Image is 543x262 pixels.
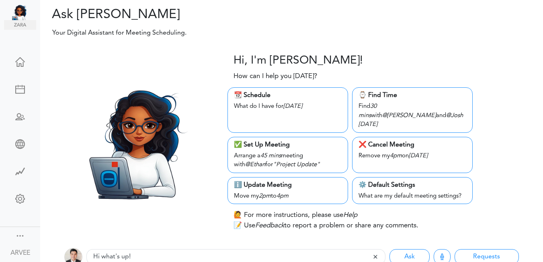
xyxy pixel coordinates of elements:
i: @Josh [446,113,463,119]
div: 📆 Schedule [234,91,342,100]
img: zara.png [4,20,36,30]
div: ⚙️ Default Settings [359,180,466,190]
a: Change Settings [4,190,36,209]
i: @[PERSON_NAME] [382,113,436,119]
a: ARVEE [1,243,39,261]
p: 📝 Use to report a problem or share any comments. [234,221,418,231]
h3: Hi, I'm [PERSON_NAME]! [234,54,363,68]
i: @Ethan [245,162,265,168]
a: Change side menu [15,231,25,242]
i: [DATE] [359,122,377,128]
div: Remove my on [359,150,466,161]
div: ✅ Set Up Meeting [234,140,342,150]
p: 🙋 For more instructions, please use [234,210,357,221]
div: Time Saved [4,167,36,175]
i: Feedback [255,222,284,229]
img: Unified Global - Powered by TEAMCAL AI [12,4,36,20]
i: 4pm [277,193,289,199]
div: Find with and [359,100,466,130]
div: What do I have for [234,100,342,111]
i: 4pm [390,153,402,159]
i: "Project Update" [273,162,320,168]
i: [DATE] [283,103,302,109]
div: Home [4,57,36,65]
i: 2pm [259,193,271,199]
p: Your Digital Assistant for Meeting Scheduling. [47,28,399,38]
i: Help [343,212,357,219]
div: What are my default meeting settings? [359,190,466,201]
i: 45 mins [260,153,281,159]
i: 30 mins [359,103,377,119]
h2: Ask [PERSON_NAME] [46,7,286,23]
div: ⌚️ Find Time [359,91,466,100]
div: ℹ️ Update Meeting [234,180,342,190]
img: Zara.png [72,78,200,206]
div: ARVEE [10,248,30,258]
div: ❌ Cancel Meeting [359,140,466,150]
div: Schedule Team Meeting [4,112,36,120]
i: [DATE] [409,153,428,159]
p: How can I help you [DATE]? [234,71,317,82]
div: Arrange a meeting with for [234,150,342,170]
div: Show menu and text [15,231,25,239]
div: Share Meeting Link [4,139,36,147]
div: Move my to [234,190,342,201]
div: Change Settings [4,194,36,202]
div: New Meeting [4,85,36,93]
